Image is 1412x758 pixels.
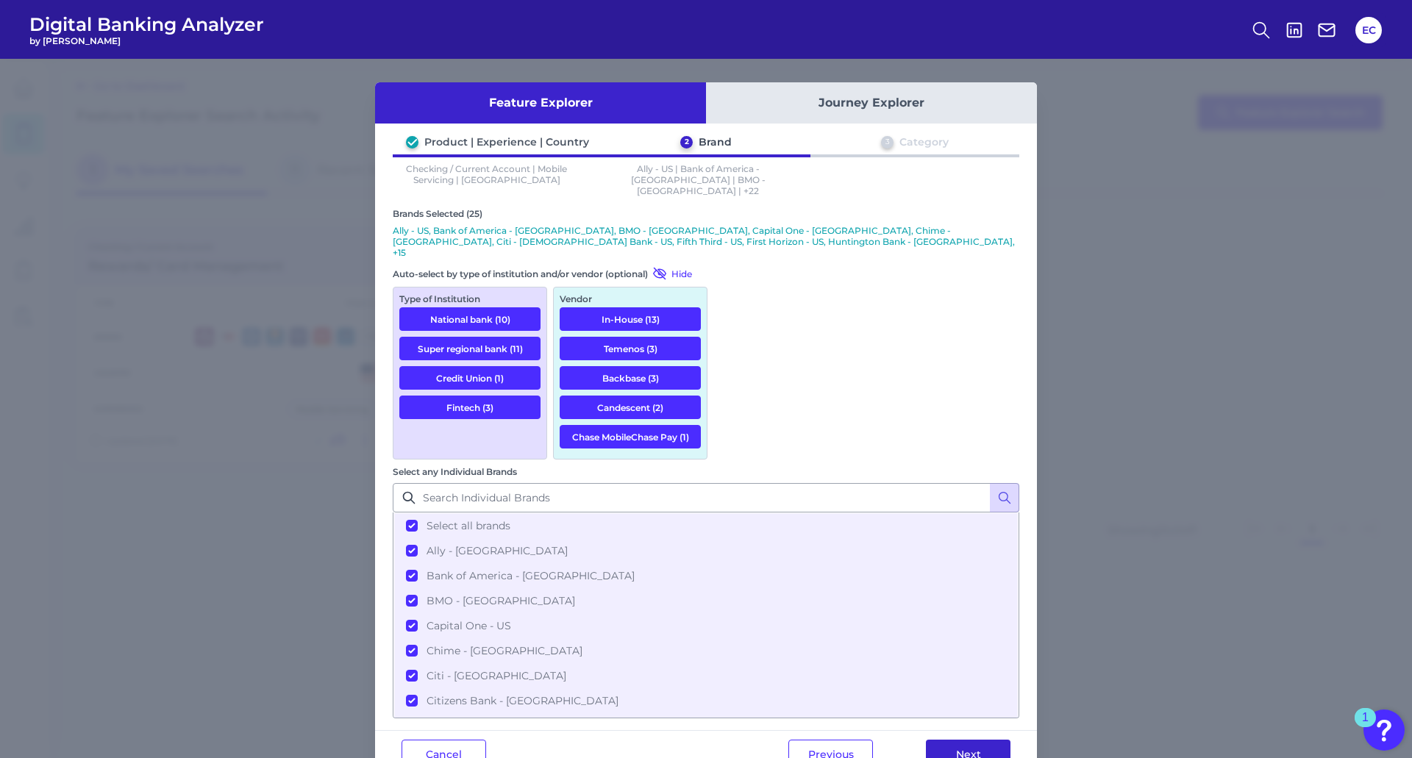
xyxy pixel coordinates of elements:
[605,163,793,196] p: Ally - US | Bank of America - [GEOGRAPHIC_DATA] | BMO - [GEOGRAPHIC_DATA] | +22
[427,519,510,532] span: Select all brands
[427,569,635,582] span: Bank of America - [GEOGRAPHIC_DATA]
[648,266,692,281] button: Hide
[1355,17,1382,43] button: EC
[706,82,1037,124] button: Journey Explorer
[399,396,541,419] button: Fintech (3)
[427,669,566,682] span: Citi - [GEOGRAPHIC_DATA]
[1363,709,1405,751] button: Open Resource Center, 1 new notification
[560,293,701,304] div: Vendor
[881,136,894,149] div: 3
[394,713,1018,738] button: Fifth Third - US
[394,563,1018,588] button: Bank of America - [GEOGRAPHIC_DATA]
[427,544,568,557] span: Ally - [GEOGRAPHIC_DATA]
[393,483,1019,512] input: Search Individual Brands
[560,366,701,390] button: Backbase (3)
[394,613,1018,638] button: Capital One - US
[1362,718,1369,737] div: 1
[560,396,701,419] button: Candescent (2)
[699,135,732,149] div: Brand
[393,266,707,281] div: Auto-select by type of institution and/or vendor (optional)
[393,163,581,196] p: Checking / Current Account | Mobile Servicing | [GEOGRAPHIC_DATA]
[394,663,1018,688] button: Citi - [GEOGRAPHIC_DATA]
[394,513,1018,538] button: Select all brands
[29,13,264,35] span: Digital Banking Analyzer
[399,293,541,304] div: Type of Institution
[560,307,701,331] button: In-House (13)
[394,538,1018,563] button: Ally - [GEOGRAPHIC_DATA]
[680,136,693,149] div: 2
[394,638,1018,663] button: Chime - [GEOGRAPHIC_DATA]
[560,425,701,448] button: Chase MobileChase Pay (1)
[427,644,582,657] span: Chime - [GEOGRAPHIC_DATA]
[375,82,706,124] button: Feature Explorer
[399,307,541,331] button: National bank (10)
[394,588,1018,613] button: BMO - [GEOGRAPHIC_DATA]
[393,208,1019,219] div: Brands Selected (25)
[427,619,511,632] span: Capital One - US
[427,694,618,707] span: Citizens Bank - [GEOGRAPHIC_DATA]
[560,337,701,360] button: Temenos (3)
[427,594,575,607] span: BMO - [GEOGRAPHIC_DATA]
[399,337,541,360] button: Super regional bank (11)
[394,688,1018,713] button: Citizens Bank - [GEOGRAPHIC_DATA]
[399,366,541,390] button: Credit Union (1)
[393,225,1019,258] p: Ally - US, Bank of America - [GEOGRAPHIC_DATA], BMO - [GEOGRAPHIC_DATA], Capital One - [GEOGRAPHI...
[393,466,517,477] label: Select any Individual Brands
[899,135,949,149] div: Category
[29,35,264,46] span: by [PERSON_NAME]
[424,135,589,149] div: Product | Experience | Country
